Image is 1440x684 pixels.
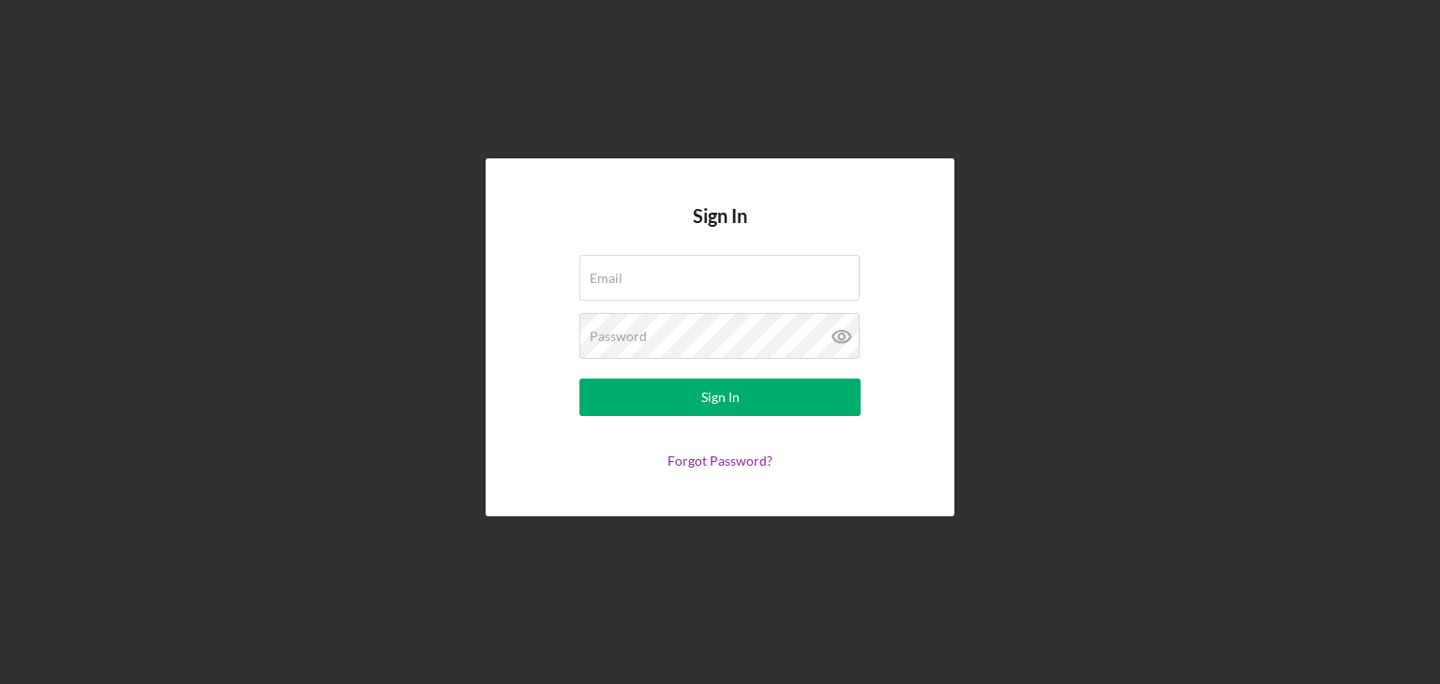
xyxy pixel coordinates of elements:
a: Forgot Password? [667,453,772,468]
h4: Sign In [693,205,747,255]
label: Password [590,329,647,344]
label: Email [590,271,622,286]
div: Sign In [701,379,740,416]
button: Sign In [579,379,861,416]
